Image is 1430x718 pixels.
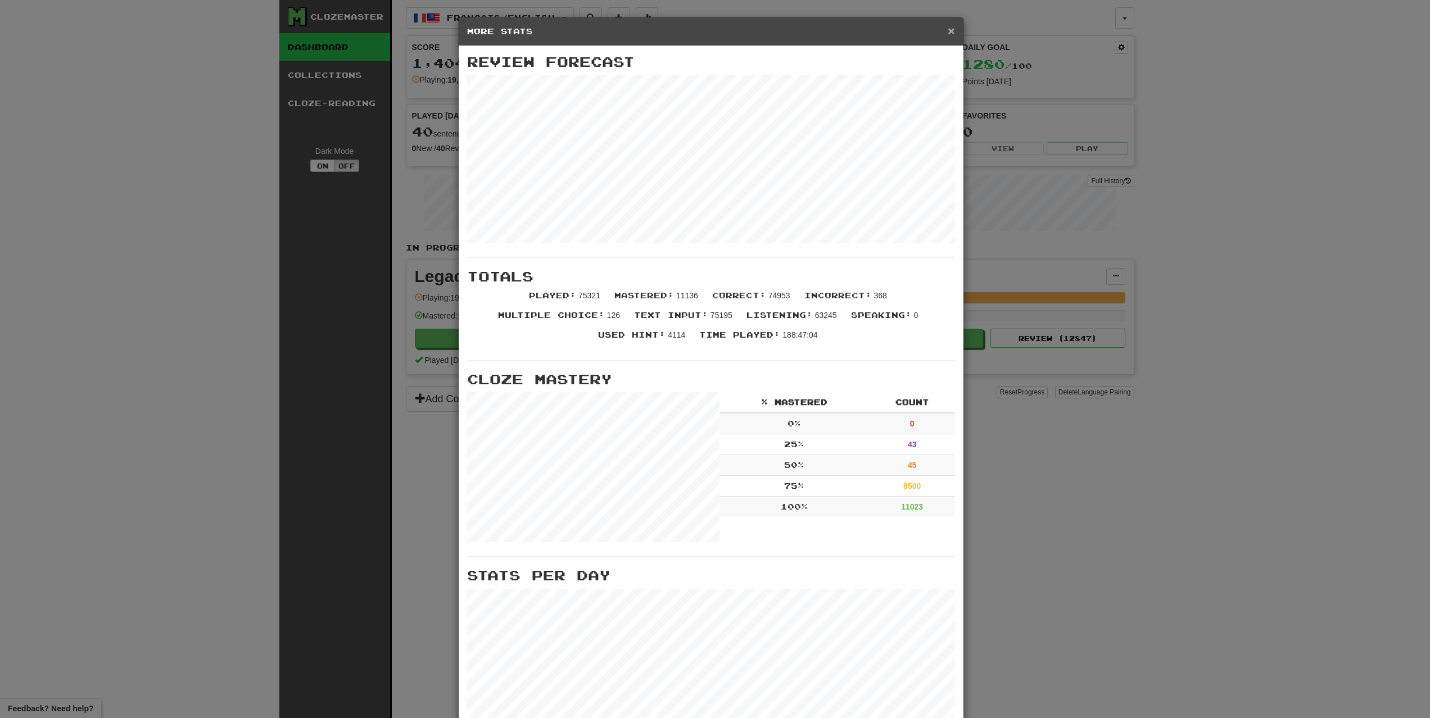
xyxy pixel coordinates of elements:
[719,413,870,434] td: 0 %
[719,392,870,413] th: % Mastered
[799,290,895,310] li: 368
[804,290,872,300] span: Incorrect :
[628,310,741,329] li: 75195
[467,54,955,69] h3: Review Forecast
[901,502,923,511] strong: 11023
[845,310,927,329] li: 0
[598,330,666,339] span: Used Hint :
[870,392,955,413] th: Count
[719,455,870,476] td: 50 %
[903,481,921,490] strong: 8500
[492,310,628,329] li: 126
[592,329,694,349] li: 4114
[948,24,954,37] span: ×
[908,440,917,449] strong: 43
[719,476,870,497] td: 75 %
[719,497,870,517] td: 100 %
[467,568,955,583] h3: Stats Per Day
[719,434,870,455] td: 25 %
[467,372,955,387] h3: Cloze Mastery
[634,310,708,320] span: Text Input :
[712,290,766,300] span: Correct :
[694,329,826,349] li: 188:47:04
[498,310,605,320] span: Multiple Choice :
[948,25,954,37] button: Close
[910,419,915,428] strong: 0
[908,461,917,470] strong: 45
[467,269,955,284] h3: Totals
[467,26,955,37] h5: More Stats
[741,310,845,329] li: 63245
[523,290,609,310] li: 75321
[851,310,912,320] span: Speaking :
[699,330,780,339] span: Time Played :
[529,290,576,300] span: Played :
[746,310,813,320] span: Listening :
[614,290,674,300] span: Mastered :
[707,290,799,310] li: 74953
[609,290,707,310] li: 11136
